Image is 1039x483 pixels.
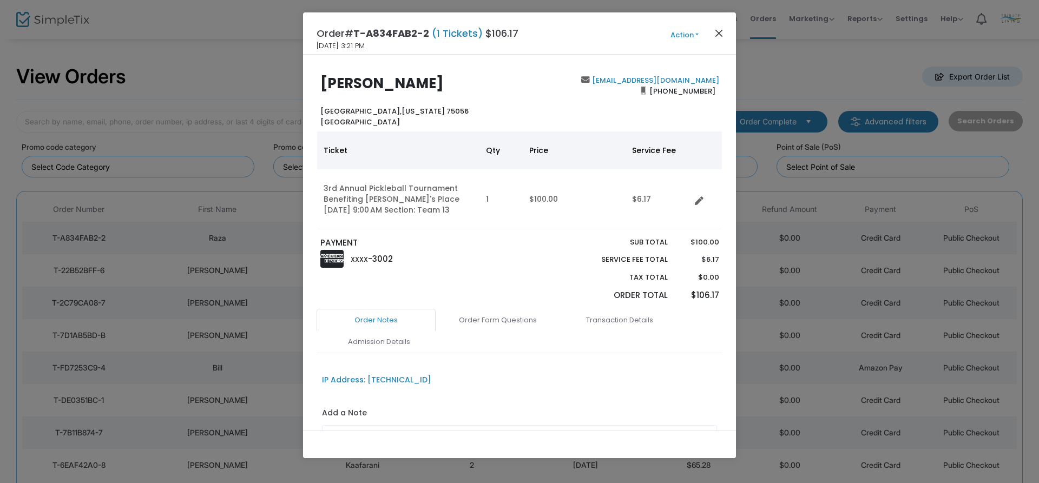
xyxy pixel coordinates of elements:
button: Close [712,26,726,40]
p: Order Total [576,289,668,302]
a: [EMAIL_ADDRESS][DOMAIN_NAME] [590,75,719,85]
p: $6.17 [678,254,719,265]
a: Admission Details [319,330,438,353]
span: [PHONE_NUMBER] [646,82,719,100]
h4: Order# $106.17 [317,26,518,41]
label: Add a Note [322,407,367,421]
span: T-A834FAB2-2 [353,27,429,40]
p: Service Fee Total [576,254,668,265]
span: [GEOGRAPHIC_DATA], [320,106,402,116]
a: Order Form Questions [438,309,557,332]
span: XXXX [351,255,368,264]
span: [DATE] 3:21 PM [317,41,365,51]
td: $6.17 [626,169,691,229]
button: Action [652,29,717,41]
span: (1 Tickets) [429,27,485,40]
p: PAYMENT [320,237,515,249]
td: $100.00 [523,169,626,229]
p: $106.17 [678,289,719,302]
a: Order Notes [317,309,436,332]
b: [PERSON_NAME] [320,74,444,93]
th: Qty [479,131,523,169]
p: Tax Total [576,272,668,283]
span: -3002 [368,253,393,264]
div: IP Address: [TECHNICAL_ID] [322,374,431,386]
th: Ticket [317,131,479,169]
p: $0.00 [678,272,719,283]
td: 1 [479,169,523,229]
th: Service Fee [626,131,691,169]
p: $100.00 [678,237,719,248]
a: Transaction Details [560,309,679,332]
p: Sub total [576,237,668,248]
td: 3rd Annual Pickleball Tournament Benefiting [PERSON_NAME]'s Place [DATE] 9:00 AM Section: Team 13 [317,169,479,229]
div: Data table [317,131,722,229]
th: Price [523,131,626,169]
b: [US_STATE] 75056 [GEOGRAPHIC_DATA] [320,106,469,127]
